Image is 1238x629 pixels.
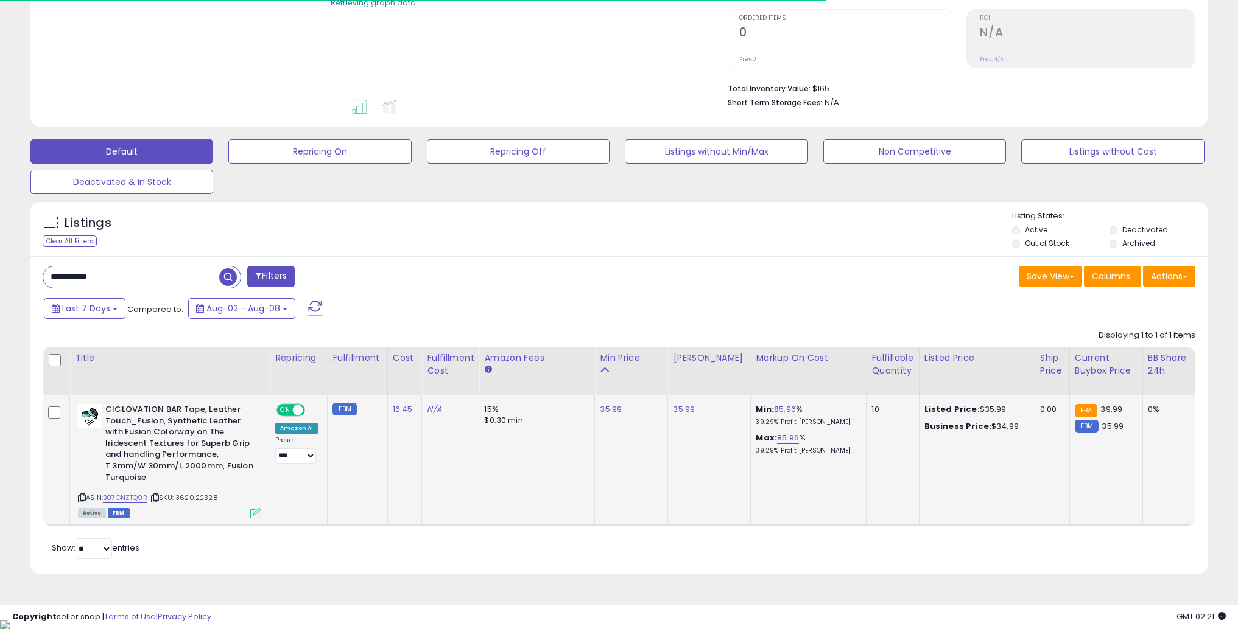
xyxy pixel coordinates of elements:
[756,403,774,415] b: Min:
[1040,404,1060,415] div: 0.00
[103,493,147,503] a: B07GNZTQ9R
[393,403,413,415] a: 16.45
[739,55,756,63] small: Prev: 0
[228,139,411,164] button: Repricing On
[127,304,183,315] span: Compared to:
[756,433,857,455] div: %
[1025,224,1047,235] label: Active
[1099,330,1195,341] div: Displaying 1 to 1 of 1 items
[275,423,318,434] div: Amazon AI
[980,55,1004,63] small: Prev: N/A
[332,352,382,364] div: Fulfillment
[728,97,823,108] b: Short Term Storage Fees:
[924,404,1025,415] div: $35.99
[52,542,139,554] span: Show: entries
[30,139,213,164] button: Default
[105,404,253,486] b: CICLOVATION BAR Tape, Leather Touch_Fusion, Synthetic Leather with Fusion Colorway on The Iridesc...
[673,352,745,364] div: [PERSON_NAME]
[427,139,610,164] button: Repricing Off
[44,298,125,319] button: Last 7 Days
[30,170,213,194] button: Deactivated & In Stock
[427,403,441,415] a: N/A
[1040,352,1064,377] div: Ship Price
[158,611,211,622] a: Privacy Policy
[1102,420,1124,432] span: 35.99
[1122,238,1155,248] label: Archived
[756,404,857,426] div: %
[1019,266,1082,287] button: Save View
[600,403,622,415] a: 35.99
[1021,139,1204,164] button: Listings without Cost
[1100,403,1122,415] span: 39.99
[728,83,811,94] b: Total Inventory Value:
[1075,404,1097,417] small: FBA
[1148,404,1188,415] div: 0%
[980,15,1195,22] span: ROI
[924,420,991,432] b: Business Price:
[871,404,909,415] div: 10
[275,352,322,364] div: Repricing
[1084,266,1141,287] button: Columns
[104,611,156,622] a: Terms of Use
[206,302,280,314] span: Aug-02 - Aug-08
[278,405,293,415] span: ON
[1176,611,1226,622] span: 2025-08-16 02:21 GMT
[924,352,1030,364] div: Listed Price
[78,404,261,517] div: ASIN:
[275,436,318,464] div: Preset:
[751,347,867,395] th: The percentage added to the cost of goods (COGS) that forms the calculator for Min & Max prices.
[777,432,799,444] a: 85.96
[871,352,913,377] div: Fulfillable Quantity
[756,447,857,455] p: 39.29% Profit [PERSON_NAME]
[1092,270,1130,282] span: Columns
[728,80,1186,95] li: $165
[600,352,663,364] div: Min Price
[774,403,796,415] a: 85.96
[924,421,1025,432] div: $34.99
[484,404,585,415] div: 15%
[484,352,589,364] div: Amazon Fees
[303,405,323,415] span: OFF
[332,403,356,415] small: FBM
[756,418,857,426] p: 39.29% Profit [PERSON_NAME]
[1122,224,1168,235] label: Deactivated
[484,415,585,426] div: $0.30 min
[12,611,211,623] div: seller snap | |
[62,302,110,314] span: Last 7 Days
[924,403,980,415] b: Listed Price:
[756,432,777,443] b: Max:
[1025,238,1069,248] label: Out of Stock
[1012,210,1208,222] p: Listing States:
[247,266,295,287] button: Filters
[825,97,839,108] span: N/A
[108,508,130,518] span: FBM
[393,352,417,364] div: Cost
[823,139,1006,164] button: Non Competitive
[484,364,491,375] small: Amazon Fees.
[188,298,295,319] button: Aug-02 - Aug-08
[673,403,695,415] a: 35.99
[739,15,954,22] span: Ordered Items
[739,26,954,42] h2: 0
[12,611,57,622] strong: Copyright
[149,493,218,502] span: | SKU: 3620.22328
[78,508,106,518] span: All listings currently available for purchase on Amazon
[756,352,861,364] div: Markup on Cost
[75,352,265,364] div: Title
[1148,352,1192,377] div: BB Share 24h.
[65,215,111,232] h5: Listings
[1075,420,1099,433] small: FBM
[78,404,102,428] img: 41ze8NzXebL._SL40_.jpg
[625,139,807,164] button: Listings without Min/Max
[43,235,97,247] div: Clear All Filters
[427,352,474,377] div: Fulfillment Cost
[1143,266,1195,287] button: Actions
[980,26,1195,42] h2: N/A
[1075,352,1138,377] div: Current Buybox Price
